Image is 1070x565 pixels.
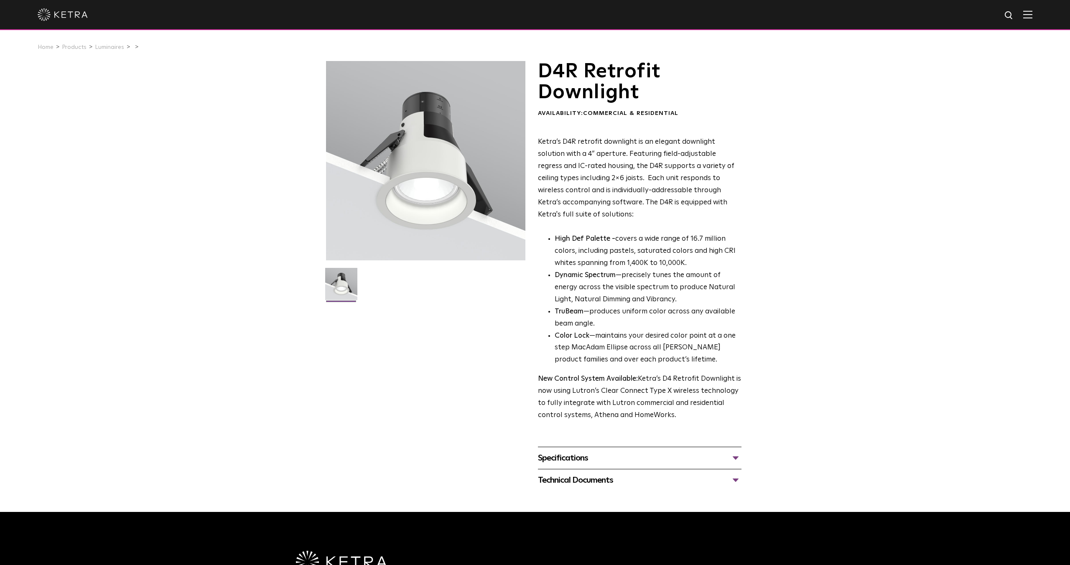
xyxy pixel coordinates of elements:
[555,332,589,339] strong: Color Lock
[555,306,741,330] li: —produces uniform color across any available beam angle.
[538,473,741,487] div: Technical Documents
[555,330,741,366] li: —maintains your desired color point at a one step MacAdam Ellipse across all [PERSON_NAME] produc...
[538,373,741,422] p: Ketra’s D4 Retrofit Downlight is now using Lutron’s Clear Connect Type X wireless technology to f...
[62,44,87,50] a: Products
[555,272,616,279] strong: Dynamic Spectrum
[538,109,741,118] div: Availability:
[555,233,741,270] p: covers a wide range of 16.7 million colors, including pastels, saturated colors and high CRI whit...
[538,61,741,103] h1: D4R Retrofit Downlight
[555,308,583,315] strong: TruBeam
[538,375,638,382] strong: New Control System Available:
[38,8,88,21] img: ketra-logo-2019-white
[1023,10,1032,18] img: Hamburger%20Nav.svg
[555,235,615,242] strong: High Def Palette -
[555,270,741,306] li: —precisely tunes the amount of energy across the visible spectrum to produce Natural Light, Natur...
[538,136,741,221] p: Ketra’s D4R retrofit downlight is an elegant downlight solution with a 4” aperture. Featuring fie...
[1004,10,1014,21] img: search icon
[95,44,124,50] a: Luminaires
[38,44,53,50] a: Home
[583,110,678,116] span: Commercial & Residential
[538,451,741,465] div: Specifications
[325,268,357,306] img: D4R Retrofit Downlight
